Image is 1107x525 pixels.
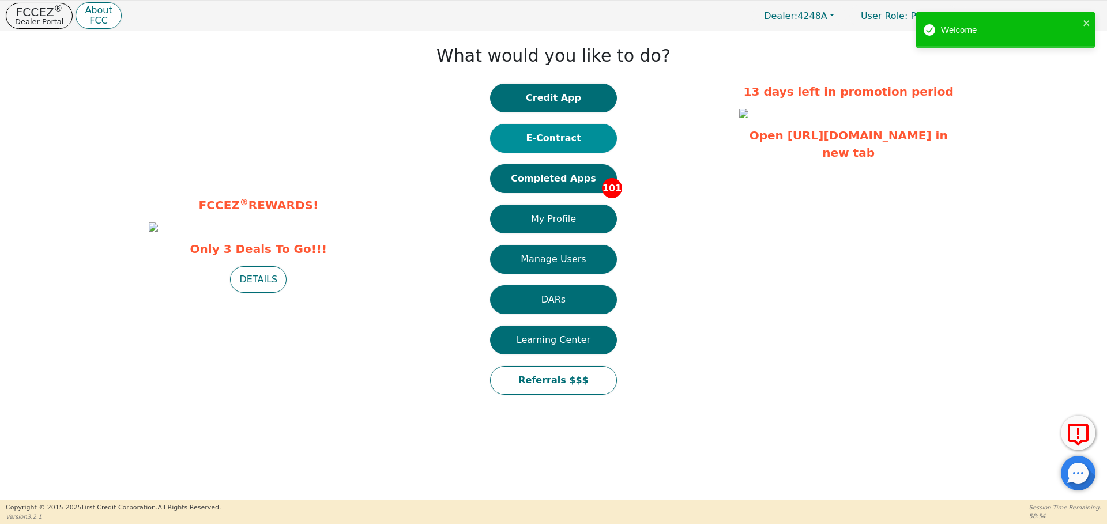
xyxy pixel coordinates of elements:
[750,129,948,160] a: Open [URL][DOMAIN_NAME] in new tab
[490,164,617,193] button: Completed Apps101
[602,178,622,198] span: 101
[1029,503,1101,512] p: Session Time Remaining:
[436,46,671,66] h1: What would you like to do?
[149,222,158,232] img: c2cb53af-92a2-4fa9-89c4-d6d6d01954dd
[490,366,617,395] button: Referrals $$$
[849,5,958,27] a: User Role: Primary
[85,6,112,15] p: About
[490,205,617,233] button: My Profile
[961,7,1101,25] button: 4248A:[PERSON_NAME]
[149,197,368,214] p: FCCEZ REWARDS!
[752,7,846,25] button: Dealer:4248A
[941,24,1079,37] div: Welcome
[76,2,121,29] button: AboutFCC
[739,109,748,118] img: 982698b9-c218-4713-ab4f-7f3cf92aca45
[54,3,63,14] sup: ®
[6,503,221,513] p: Copyright © 2015- 2025 First Credit Corporation.
[764,10,797,21] span: Dealer:
[490,84,617,112] button: Credit App
[240,197,248,207] sup: ®
[15,18,63,25] p: Dealer Portal
[490,285,617,314] button: DARs
[849,5,958,27] p: Primary
[490,326,617,354] button: Learning Center
[230,266,287,293] button: DETAILS
[764,10,827,21] span: 4248A
[1061,416,1095,450] button: Report Error to FCC
[6,3,73,29] button: FCCEZ®Dealer Portal
[6,512,221,521] p: Version 3.2.1
[149,240,368,258] span: Only 3 Deals To Go!!!
[739,83,958,100] p: 13 days left in promotion period
[490,124,617,153] button: E-Contract
[85,16,112,25] p: FCC
[861,10,908,21] span: User Role :
[490,245,617,274] button: Manage Users
[1083,16,1091,29] button: close
[1029,512,1101,520] p: 58:54
[15,6,63,18] p: FCCEZ
[157,504,221,511] span: All Rights Reserved.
